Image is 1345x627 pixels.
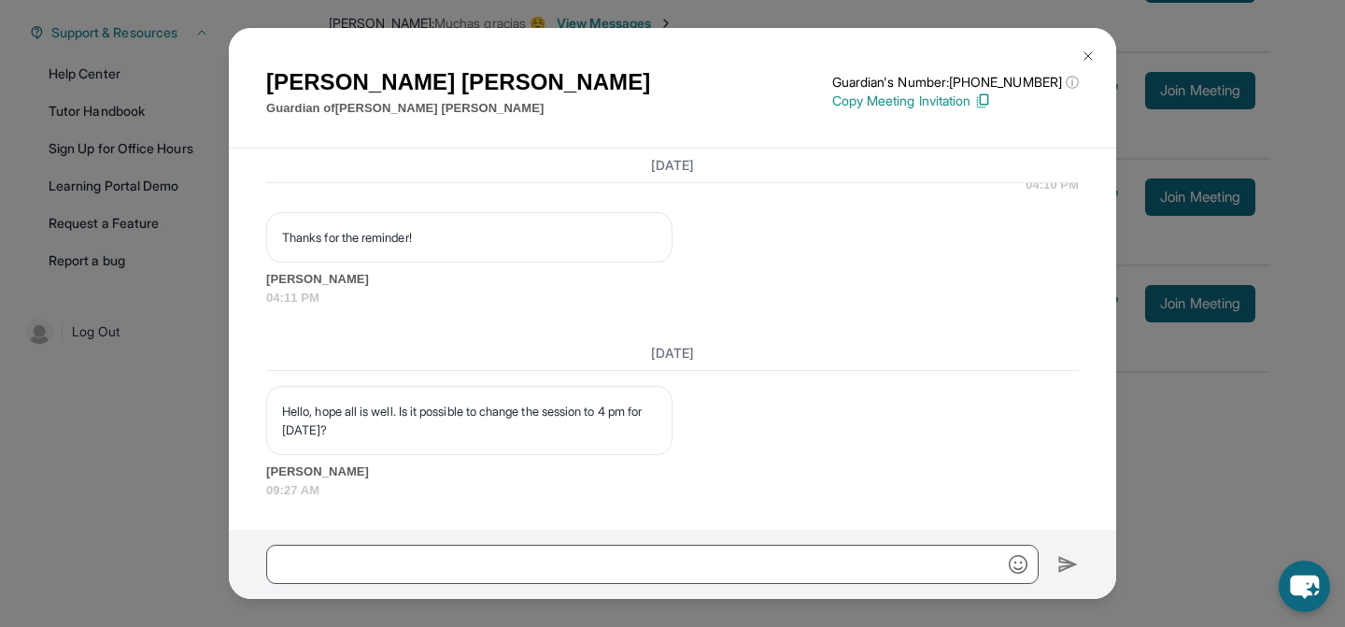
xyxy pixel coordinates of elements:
img: Send icon [1057,553,1079,576]
p: Guardian of [PERSON_NAME] [PERSON_NAME] [266,99,650,118]
span: 04:11 PM [266,289,1079,307]
span: [PERSON_NAME] [266,463,1079,481]
p: Copy Meeting Invitation [832,92,1079,110]
span: 09:27 AM [266,481,1079,500]
span: 04:10 PM [1026,176,1079,194]
button: chat-button [1279,561,1330,612]
h3: [DATE] [266,156,1079,175]
span: [PERSON_NAME] [266,270,1079,289]
img: Emoji [1009,555,1027,574]
p: Guardian's Number: [PHONE_NUMBER] [832,73,1079,92]
p: Hello, hope all is well. Is it possible to change the session to 4 pm for [DATE]? [282,402,657,439]
span: ⓘ [1066,73,1079,92]
p: Thanks for the reminder! [282,228,657,247]
h1: [PERSON_NAME] [PERSON_NAME] [266,65,650,99]
h3: [DATE] [266,344,1079,363]
img: Copy Icon [974,93,991,109]
img: Close Icon [1081,49,1096,64]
